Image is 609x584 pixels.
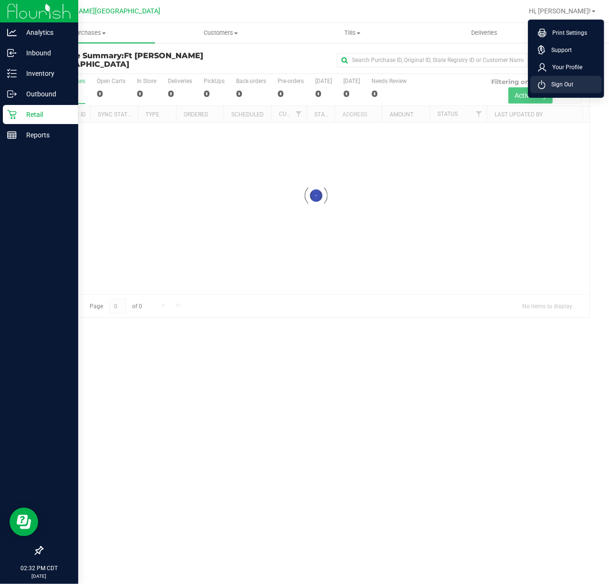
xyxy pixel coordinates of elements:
inline-svg: Inventory [7,69,17,78]
span: Ft [PERSON_NAME][GEOGRAPHIC_DATA] [34,7,160,15]
inline-svg: Inbound [7,48,17,58]
iframe: Resource center [10,508,38,536]
p: Outbound [17,88,74,100]
a: Support [538,45,598,55]
p: 02:32 PM CDT [4,564,74,573]
a: Deliveries [419,23,551,43]
inline-svg: Reports [7,130,17,140]
p: Reports [17,129,74,141]
p: Inbound [17,47,74,59]
span: Customers [155,29,287,37]
span: Hi, [PERSON_NAME]! [529,7,591,15]
li: Sign Out [530,76,602,93]
span: Your Profile [547,63,582,72]
p: [DATE] [4,573,74,580]
a: Purchases [23,23,155,43]
inline-svg: Retail [7,110,17,119]
input: Search Purchase ID, Original ID, State Registry ID or Customer Name... [337,53,528,67]
inline-svg: Outbound [7,89,17,99]
span: Purchases [23,29,155,37]
p: Retail [17,109,74,120]
span: Tills [287,29,418,37]
h3: Purchase Summary: [42,52,225,68]
span: Deliveries [458,29,510,37]
a: Tills [287,23,419,43]
span: Sign Out [546,80,573,89]
a: Customers [155,23,287,43]
p: Inventory [17,68,74,79]
inline-svg: Analytics [7,28,17,37]
span: Support [546,45,572,55]
p: Analytics [17,27,74,38]
span: Print Settings [547,28,587,38]
span: Ft [PERSON_NAME][GEOGRAPHIC_DATA] [42,51,203,69]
